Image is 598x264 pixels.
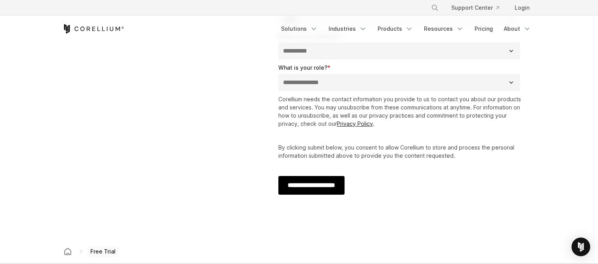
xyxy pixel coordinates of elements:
span: What is your role? [278,64,327,71]
div: Navigation Menu [276,22,536,36]
div: Navigation Menu [422,1,536,15]
p: By clicking submit below, you consent to allow Corellium to store and process the personal inform... [278,143,523,160]
a: Resources [419,22,468,36]
p: Corellium needs the contact information you provide to us to contact you about our products and s... [278,95,523,128]
a: Support Center [445,1,505,15]
a: Industries [324,22,371,36]
a: Login [508,1,536,15]
a: Corellium Home [62,24,124,33]
a: Solutions [276,22,322,36]
a: Pricing [470,22,498,36]
a: Products [373,22,418,36]
a: Corellium home [61,246,75,257]
a: Privacy Policy [337,120,373,127]
button: Search [428,1,442,15]
span: Free Trial [87,246,119,257]
div: Open Intercom Messenger [572,238,590,256]
a: About [499,22,536,36]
